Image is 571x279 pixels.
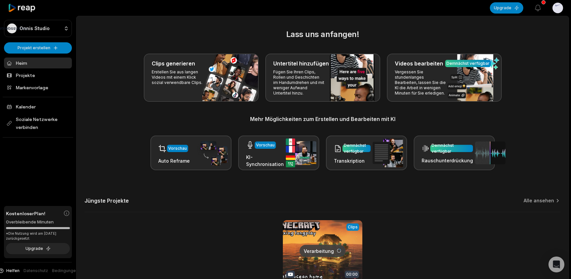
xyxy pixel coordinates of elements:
[168,146,187,151] font: Vorschau
[24,268,48,274] a: Datenschutz
[4,101,72,112] a: Kalender
[34,211,45,216] font: Plan!
[4,42,72,54] button: Projekt erstellen
[16,60,27,66] font: Heim
[286,139,316,167] img: ai_dubbing.png
[395,69,446,96] font: Vergessen Sie stundenlanges Bearbeiten, lassen Sie die KI die Arbeit in wenigen Minuten für Sie e...
[422,158,473,163] font: Rauschunterdrückung
[286,29,359,39] font: Lass uns anfangen!
[273,69,324,96] font: Fügen Sie Ihren Clips, Rollen und Geschichten im Handumdrehen und mit weniger Aufwand Untertitel ...
[475,141,505,164] img: noise_removal.png
[6,231,56,240] font: *Die Nutzung wird am [DATE] zurückgesetzt.
[246,154,284,167] font: KI-Synchronisation
[52,268,78,273] font: Bedingungen
[197,140,228,166] img: auto_reframe.png
[373,139,403,167] img: transcription.png
[16,116,58,130] font: Soziale Netzwerke verbinden
[446,61,490,66] font: Demnächst verfügbar
[4,70,72,81] a: Projekte
[344,143,366,154] font: Demnächst verfügbar
[6,219,9,224] font: 0
[334,158,365,164] font: Transkription
[9,219,54,224] font: verbleibende Minuten
[494,5,511,10] font: Upgrade
[548,257,564,272] div: Open Intercom Messenger
[26,246,43,251] font: Upgrade
[4,58,72,68] a: Heim
[24,268,48,273] font: Datenschutz
[395,60,443,67] font: Videos bearbeiten
[432,143,454,154] font: Demnächst verfügbar
[16,72,35,78] font: Projekte
[158,158,190,164] font: Auto Reframe
[250,116,395,122] font: Mehr Möglichkeiten zum Erstellen und Bearbeiten mit KI
[6,211,34,216] font: Kostenloser
[273,60,329,67] font: Untertitel hinzufügen
[16,85,48,90] font: Markenvorlage
[84,197,129,204] font: Jüngste Projekte
[152,60,195,67] font: Clips generieren
[6,268,20,273] font: Helfen
[6,243,70,254] button: Upgrade
[18,45,50,50] font: Projekt erstellen
[524,197,554,204] a: Alle ansehen
[4,82,72,93] a: Markenvorlage
[256,142,275,147] font: Vorschau
[52,268,78,274] a: Bedingungen
[490,2,523,14] button: Upgrade
[152,69,202,85] font: Erstellen Sie aus langen Videos mit einem Klick sozial verwendbare Clips.
[16,104,36,109] font: Kalender
[20,25,50,31] font: Onnis Studio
